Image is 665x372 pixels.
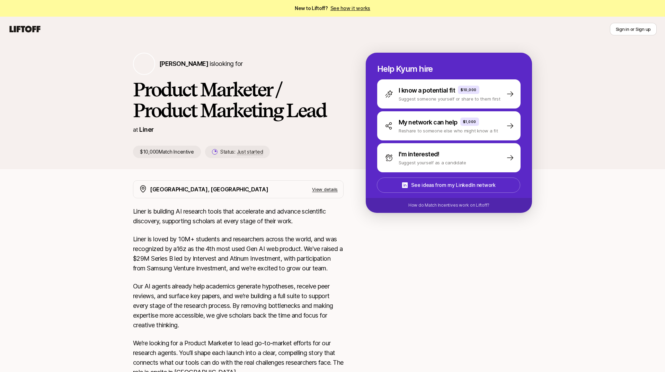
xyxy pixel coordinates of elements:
[159,60,208,67] span: [PERSON_NAME]
[408,202,489,208] p: How do Match Incentives work on Liftoff?
[237,149,263,155] span: Just started
[399,86,455,95] p: I know a potential fit
[133,207,344,226] p: Liner is building AI research tools that accelerate and advance scientific discovery, supporting ...
[411,181,495,189] p: See ideas from my LinkedIn network
[399,127,498,134] p: Reshare to someone else who might know a fit
[133,282,344,330] p: Our AI agents already help academics generate hypotheses, receive peer reviews, and surface key p...
[133,146,201,158] p: $10,000 Match Incentive
[463,119,476,124] p: $1,000
[399,95,500,102] p: Suggest someone yourself or share to them first
[133,125,138,134] p: at
[150,185,268,194] p: [GEOGRAPHIC_DATA], [GEOGRAPHIC_DATA]
[220,148,263,156] p: Status:
[377,178,520,193] button: See ideas from my LinkedIn network
[312,186,338,193] p: View details
[399,159,466,166] p: Suggest yourself as a candidate
[133,79,344,121] h1: Product Marketer / Product Marketing Lead
[330,5,371,11] a: See how it works
[159,59,242,69] p: is looking for
[399,149,440,159] p: I'm interested!
[461,87,477,93] p: $10,000
[399,118,458,127] p: My network can help
[610,23,657,35] button: Sign in or Sign up
[377,64,521,74] p: Help Kyum hire
[295,4,370,12] span: New to Liftoff?
[139,126,153,133] a: Liner
[133,234,344,273] p: Liner is loved by 10M+ students and researchers across the world, and was recognized by a16z as t...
